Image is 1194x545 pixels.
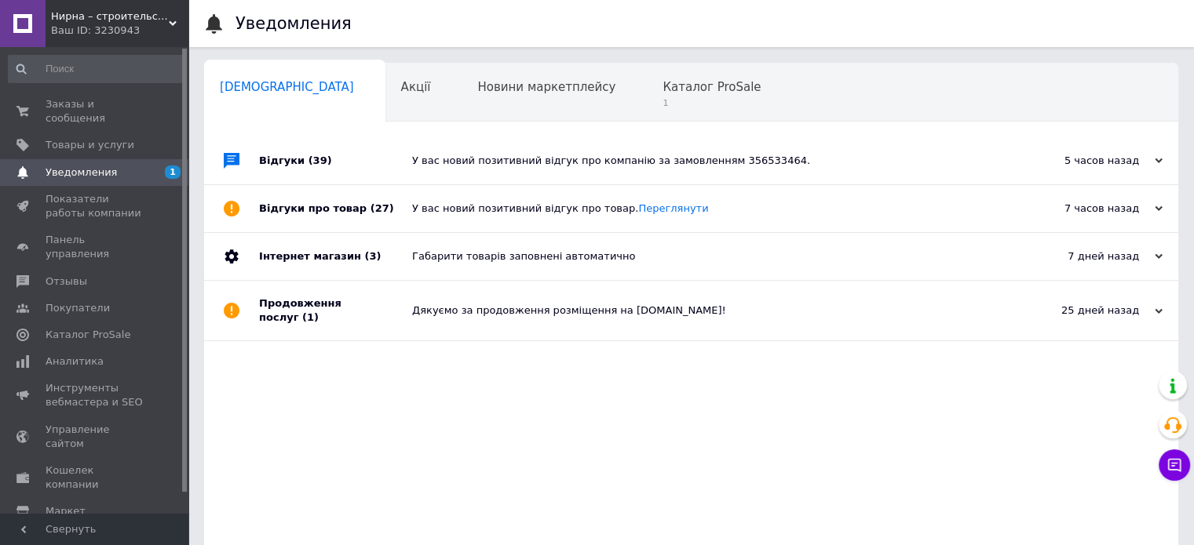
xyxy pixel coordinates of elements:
[663,97,761,109] span: 1
[1006,154,1163,168] div: 5 часов назад
[638,202,708,214] a: Переглянути
[412,303,1006,318] div: Дякуємо за продовження розміщення на [DOMAIN_NAME]!
[412,154,1006,168] div: У вас новий позитивний відгук про компанію за замовленням 356533464.
[8,55,185,83] input: Поиск
[46,354,104,369] span: Аналитика
[1006,249,1163,263] div: 7 дней назад
[1006,202,1163,216] div: 7 часов назад
[1006,303,1163,318] div: 25 дней назад
[46,274,87,289] span: Отзывы
[46,233,145,261] span: Панель управления
[302,311,319,323] span: (1)
[259,185,412,232] div: Відгуки про товар
[259,137,412,184] div: Відгуки
[1159,449,1190,481] button: Чат с покупателем
[46,423,145,451] span: Управление сайтом
[259,233,412,280] div: Інтернет магазин
[46,463,145,492] span: Кошелек компании
[412,249,1006,263] div: Габарити товарів заповнені автоматично
[46,165,117,180] span: Уведомления
[412,202,1006,216] div: У вас новий позитивний відгук про товар.
[220,80,354,94] span: [DEMOGRAPHIC_DATA]
[46,97,145,125] span: Заказы и сообщения
[46,301,110,315] span: Покупатели
[371,202,394,214] span: (27)
[46,328,130,342] span: Каталог ProSale
[165,165,181,179] span: 1
[46,138,134,152] span: Товары и услуги
[477,80,615,94] span: Новини маркетплейсу
[663,80,761,94] span: Каталог ProSale
[236,14,352,33] h1: Уведомления
[364,250,381,262] span: (3)
[46,381,145,409] span: Инструменты вебмастера и SEO
[401,80,431,94] span: Акції
[46,192,145,220] span: Показатели работы компании
[46,504,86,518] span: Маркет
[51,24,188,38] div: Ваш ID: 3230943
[259,281,412,340] div: Продовження послуг
[309,154,332,166] span: (39)
[51,9,169,24] span: Нирна – строительство, обслуживание, чистка бассейнов. Химия, оборудование, аксессуары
